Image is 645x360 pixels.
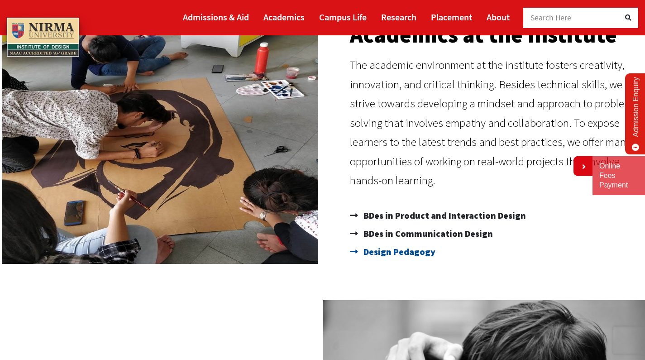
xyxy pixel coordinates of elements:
a: Admissions & Aid [183,8,249,26]
a: About [487,8,510,26]
span: Design Pedagogy [361,243,435,261]
img: IMG-20190920-WA0091 [2,20,318,264]
a: Online Fees Payment [599,162,638,190]
span: Search Here [530,13,572,23]
a: Campus Life [319,8,367,26]
a: Design Pedagogy [350,243,636,261]
span: BDes in Product and Interaction Design [361,206,526,225]
a: Research [381,8,416,26]
a: BDes in Product and Interaction Design [350,206,636,225]
span: BDes in Communication Design [361,225,493,243]
a: Academics [263,8,305,26]
p: The academic environment at the institute fosters creativity, innovation, and critical thinking. ... [350,55,636,190]
a: Placement [431,8,472,26]
h2: Academics at the Institute [350,24,636,46]
img: main_logo [7,18,79,57]
a: BDes in Communication Design [350,225,636,243]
